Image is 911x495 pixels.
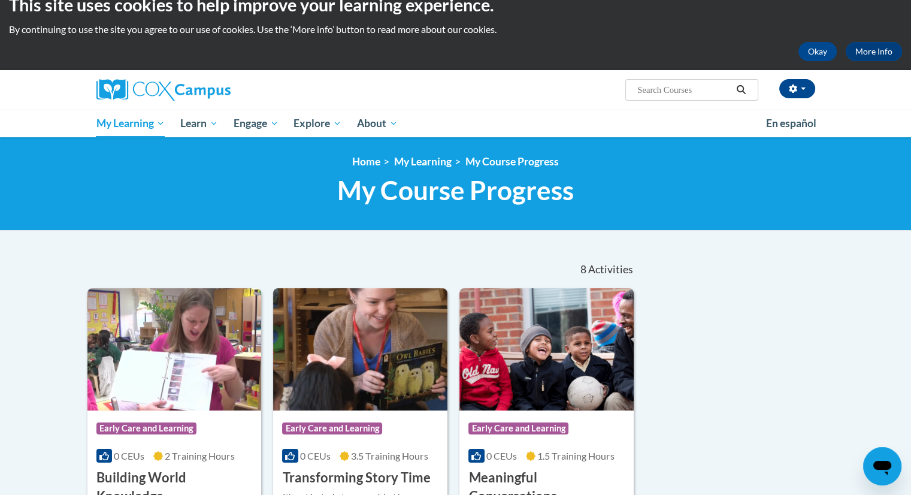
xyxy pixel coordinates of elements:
[766,117,816,129] span: En español
[486,450,517,461] span: 0 CEUs
[588,263,633,276] span: Activities
[636,83,732,97] input: Search Courses
[758,111,824,136] a: En español
[96,79,324,101] a: Cox Campus
[337,174,574,206] span: My Course Progress
[394,155,452,168] a: My Learning
[234,116,279,131] span: Engage
[459,288,634,411] img: Course Logo
[226,110,286,137] a: Engage
[465,155,559,168] a: My Course Progress
[293,116,341,131] span: Explore
[89,110,173,137] a: My Learning
[96,422,196,434] span: Early Care and Learning
[846,42,902,61] a: More Info
[300,450,331,461] span: 0 CEUs
[468,422,568,434] span: Early Care and Learning
[180,116,218,131] span: Learn
[798,42,837,61] button: Okay
[351,450,428,461] span: 3.5 Training Hours
[87,288,262,411] img: Course Logo
[537,450,615,461] span: 1.5 Training Hours
[96,79,231,101] img: Cox Campus
[78,110,833,137] div: Main menu
[273,288,447,411] img: Course Logo
[114,450,144,461] span: 0 CEUs
[732,83,750,97] button: Search
[580,263,586,276] span: 8
[96,116,165,131] span: My Learning
[165,450,235,461] span: 2 Training Hours
[286,110,349,137] a: Explore
[357,116,398,131] span: About
[282,469,430,487] h3: Transforming Story Time
[352,155,380,168] a: Home
[349,110,405,137] a: About
[172,110,226,137] a: Learn
[282,422,382,434] span: Early Care and Learning
[863,447,901,485] iframe: Button to launch messaging window
[779,79,815,98] button: Account Settings
[9,23,902,36] p: By continuing to use the site you agree to our use of cookies. Use the ‘More info’ button to read...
